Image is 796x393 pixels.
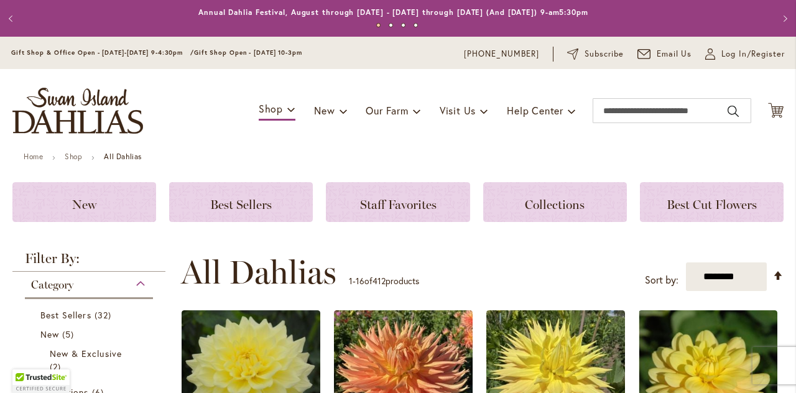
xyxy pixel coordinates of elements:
[24,152,43,161] a: Home
[771,6,796,31] button: Next
[12,88,143,134] a: store logo
[104,152,142,161] strong: All Dahlias
[483,182,627,222] a: Collections
[567,48,624,60] a: Subscribe
[657,48,692,60] span: Email Us
[637,48,692,60] a: Email Us
[525,197,585,212] span: Collections
[356,275,364,287] span: 16
[40,328,59,340] span: New
[50,360,64,373] span: 2
[366,104,408,117] span: Our Farm
[62,328,77,341] span: 5
[349,271,419,291] p: - of products
[40,328,141,341] a: New
[65,152,82,161] a: Shop
[507,104,563,117] span: Help Center
[645,269,678,292] label: Sort by:
[210,197,272,212] span: Best Sellers
[259,102,283,115] span: Shop
[464,48,539,60] a: [PHONE_NUMBER]
[373,275,386,287] span: 412
[40,309,91,321] span: Best Sellers
[640,182,784,222] a: Best Cut Flowers
[401,23,405,27] button: 3 of 4
[389,23,393,27] button: 2 of 4
[194,49,302,57] span: Gift Shop Open - [DATE] 10-3pm
[376,23,381,27] button: 1 of 4
[585,48,624,60] span: Subscribe
[414,23,418,27] button: 4 of 4
[326,182,470,222] a: Staff Favorites
[50,348,122,359] span: New & Exclusive
[169,182,313,222] a: Best Sellers
[11,49,194,57] span: Gift Shop & Office Open - [DATE]-[DATE] 9-4:30pm /
[440,104,476,117] span: Visit Us
[40,308,141,321] a: Best Sellers
[31,278,73,292] span: Category
[12,369,70,393] div: TrustedSite Certified
[360,197,437,212] span: Staff Favorites
[95,308,114,321] span: 32
[349,275,353,287] span: 1
[181,254,336,291] span: All Dahlias
[314,104,335,117] span: New
[667,197,757,212] span: Best Cut Flowers
[721,48,785,60] span: Log In/Register
[12,182,156,222] a: New
[72,197,96,212] span: New
[50,347,131,373] a: New &amp; Exclusive
[198,7,588,17] a: Annual Dahlia Festival, August through [DATE] - [DATE] through [DATE] (And [DATE]) 9-am5:30pm
[705,48,785,60] a: Log In/Register
[12,252,165,272] strong: Filter By:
